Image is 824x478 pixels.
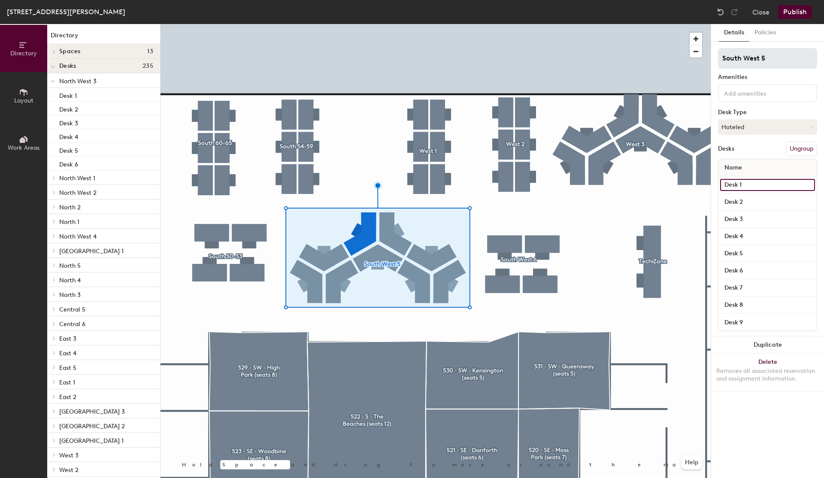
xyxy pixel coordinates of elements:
span: North West 1 [59,175,95,182]
span: [GEOGRAPHIC_DATA] 1 [59,437,124,445]
p: Desk 2 [59,103,78,113]
input: Unnamed desk [720,316,815,328]
input: Unnamed desk [720,230,815,242]
p: Desk 4 [59,131,78,141]
span: North 1 [59,218,79,226]
button: DeleteRemoves all associated reservation and assignment information [711,354,824,391]
input: Add amenities [722,88,800,98]
input: Unnamed desk [720,282,815,294]
p: Desk 1 [59,90,77,100]
span: North 3 [59,291,81,299]
p: Desk 6 [59,158,78,168]
button: Details [719,24,749,42]
input: Unnamed desk [720,179,815,191]
button: Duplicate [711,336,824,354]
span: North West 2 [59,189,97,197]
div: Amenities [718,74,817,81]
button: Help [682,456,702,469]
span: East 2 [59,393,76,401]
button: Ungroup [786,142,817,156]
input: Unnamed desk [720,213,815,225]
span: Directory [10,50,37,57]
button: Hoteled [718,119,817,135]
span: 235 [142,63,153,70]
input: Unnamed desk [720,196,815,208]
span: West 3 [59,452,79,459]
span: East 5 [59,364,76,372]
h1: Directory [47,31,160,44]
span: Central 5 [59,306,85,313]
div: Desks [718,145,734,152]
input: Unnamed desk [720,265,815,277]
span: Layout [14,97,33,104]
span: East 3 [59,335,76,342]
span: [GEOGRAPHIC_DATA] 1 [59,248,124,255]
span: 13 [147,48,153,55]
div: [STREET_ADDRESS][PERSON_NAME] [7,6,125,17]
button: Close [752,5,769,19]
span: Spaces [59,48,81,55]
img: Redo [730,8,739,16]
span: East 1 [59,379,75,386]
span: Work Areas [8,144,39,151]
div: Desk Type [718,109,817,116]
span: Desks [59,63,76,70]
span: [GEOGRAPHIC_DATA] 3 [59,408,125,415]
p: Desk 5 [59,145,78,154]
input: Unnamed desk [720,299,815,311]
span: North 4 [59,277,81,284]
button: Policies [749,24,781,42]
div: Removes all associated reservation and assignment information [716,367,819,383]
span: North 5 [59,262,81,269]
span: North West 4 [59,233,97,240]
img: Undo [716,8,725,16]
span: [GEOGRAPHIC_DATA] 2 [59,423,125,430]
span: West 2 [59,466,79,474]
span: Central 6 [59,321,85,328]
span: Name [720,160,746,175]
button: Publish [778,5,812,19]
input: Unnamed desk [720,248,815,260]
p: Desk 3 [59,117,78,127]
span: North 2 [59,204,81,211]
span: East 4 [59,350,76,357]
span: North West 3 [59,78,97,85]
